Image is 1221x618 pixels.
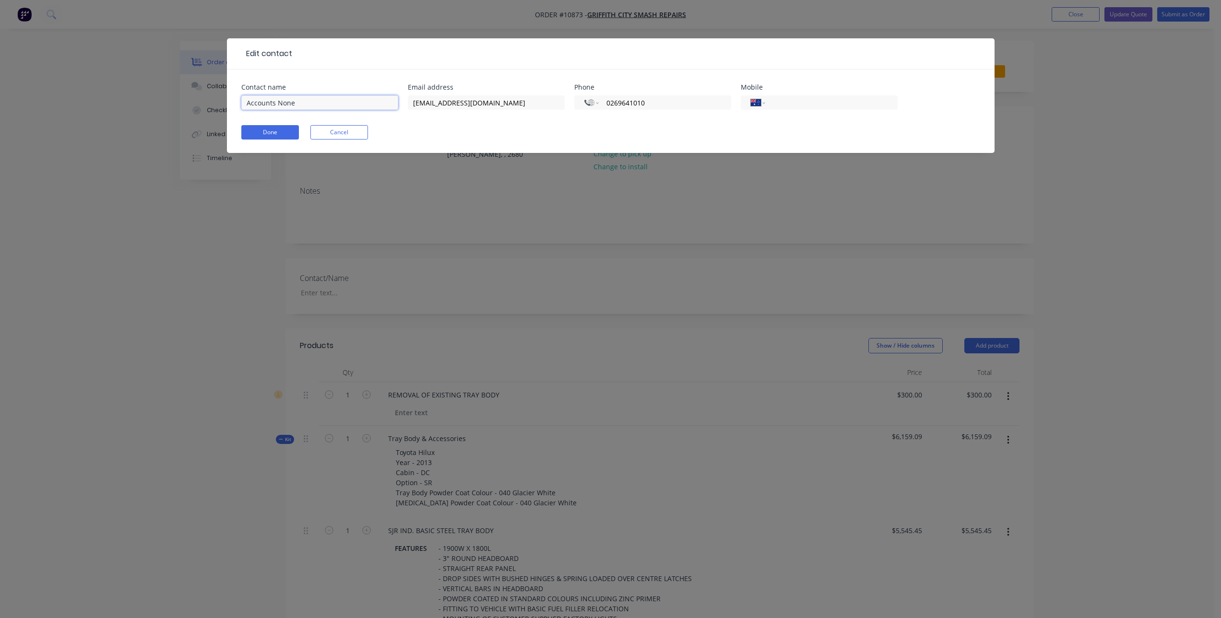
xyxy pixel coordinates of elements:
div: Email address [408,84,565,91]
button: Done [241,125,299,140]
div: Edit contact [241,48,292,59]
button: Cancel [310,125,368,140]
div: Mobile [741,84,898,91]
div: Contact name [241,84,398,91]
div: Phone [574,84,731,91]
